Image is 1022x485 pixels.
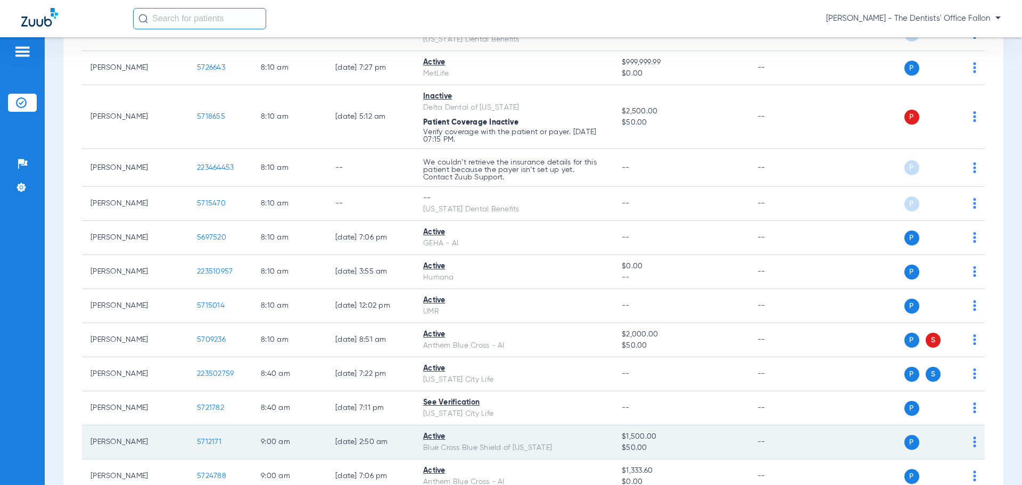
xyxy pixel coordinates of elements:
[973,334,976,345] img: group-dot-blue.svg
[423,295,605,306] div: Active
[252,391,327,425] td: 8:40 AM
[327,425,415,459] td: [DATE] 2:50 AM
[973,111,976,122] img: group-dot-blue.svg
[973,266,976,277] img: group-dot-blue.svg
[423,57,605,68] div: Active
[622,117,740,128] span: $50.00
[749,51,821,85] td: --
[423,102,605,113] div: Delta Dental of [US_STATE]
[749,425,821,459] td: --
[973,62,976,73] img: group-dot-blue.svg
[749,357,821,391] td: --
[973,437,976,447] img: group-dot-blue.svg
[926,367,941,382] span: S
[197,438,221,446] span: 5712171
[423,227,605,238] div: Active
[973,300,976,311] img: group-dot-blue.svg
[197,113,225,120] span: 5718655
[327,221,415,255] td: [DATE] 7:06 PM
[327,187,415,221] td: --
[252,187,327,221] td: 8:10 AM
[82,357,188,391] td: [PERSON_NAME]
[423,34,605,45] div: [US_STATE] Dental Benefits
[82,255,188,289] td: [PERSON_NAME]
[622,164,630,171] span: --
[622,329,740,340] span: $2,000.00
[904,231,919,245] span: P
[197,472,226,480] span: 5724788
[622,370,630,377] span: --
[749,85,821,149] td: --
[973,471,976,481] img: group-dot-blue.svg
[423,193,605,204] div: --
[423,431,605,442] div: Active
[622,106,740,117] span: $2,500.00
[423,204,605,215] div: [US_STATE] Dental Benefits
[327,255,415,289] td: [DATE] 3:55 AM
[423,68,605,79] div: MetLife
[749,289,821,323] td: --
[138,14,148,23] img: Search Icon
[622,68,740,79] span: $0.00
[82,85,188,149] td: [PERSON_NAME]
[749,149,821,187] td: --
[133,8,266,29] input: Search for patients
[197,64,225,71] span: 5726643
[82,187,188,221] td: [PERSON_NAME]
[904,160,919,175] span: P
[82,391,188,425] td: [PERSON_NAME]
[749,323,821,357] td: --
[252,149,327,187] td: 8:10 AM
[327,149,415,187] td: --
[423,159,605,181] p: We couldn’t retrieve the insurance details for this patient because the payer isn’t set up yet. C...
[327,323,415,357] td: [DATE] 8:51 AM
[423,329,605,340] div: Active
[973,162,976,173] img: group-dot-blue.svg
[252,85,327,149] td: 8:10 AM
[904,196,919,211] span: P
[622,234,630,241] span: --
[423,272,605,283] div: Humana
[82,425,188,459] td: [PERSON_NAME]
[973,232,976,243] img: group-dot-blue.svg
[423,363,605,374] div: Active
[926,333,941,348] span: S
[423,408,605,420] div: [US_STATE] City Life
[252,255,327,289] td: 8:10 AM
[197,164,234,171] span: 223464453
[622,465,740,476] span: $1,333.60
[749,391,821,425] td: --
[21,8,58,27] img: Zuub Logo
[622,200,630,207] span: --
[423,397,605,408] div: See Verification
[749,187,821,221] td: --
[622,431,740,442] span: $1,500.00
[826,13,1001,24] span: [PERSON_NAME] - The Dentists' Office Fallon
[622,57,740,68] span: $999,999.99
[904,110,919,125] span: P
[327,357,415,391] td: [DATE] 7:22 PM
[197,234,226,241] span: 5697520
[327,85,415,149] td: [DATE] 5:12 AM
[622,340,740,351] span: $50.00
[749,255,821,289] td: --
[423,128,605,143] p: Verify coverage with the patient or payer. [DATE] 07:15 PM.
[423,119,518,126] span: Patient Coverage Inactive
[252,357,327,391] td: 8:40 AM
[197,404,224,412] span: 5721782
[904,435,919,450] span: P
[423,91,605,102] div: Inactive
[423,306,605,317] div: UMR
[327,289,415,323] td: [DATE] 12:02 PM
[197,200,226,207] span: 5715470
[252,221,327,255] td: 8:10 AM
[904,469,919,484] span: P
[327,391,415,425] td: [DATE] 7:11 PM
[82,323,188,357] td: [PERSON_NAME]
[327,51,415,85] td: [DATE] 7:27 PM
[252,289,327,323] td: 8:10 AM
[973,198,976,209] img: group-dot-blue.svg
[622,404,630,412] span: --
[423,261,605,272] div: Active
[82,51,188,85] td: [PERSON_NAME]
